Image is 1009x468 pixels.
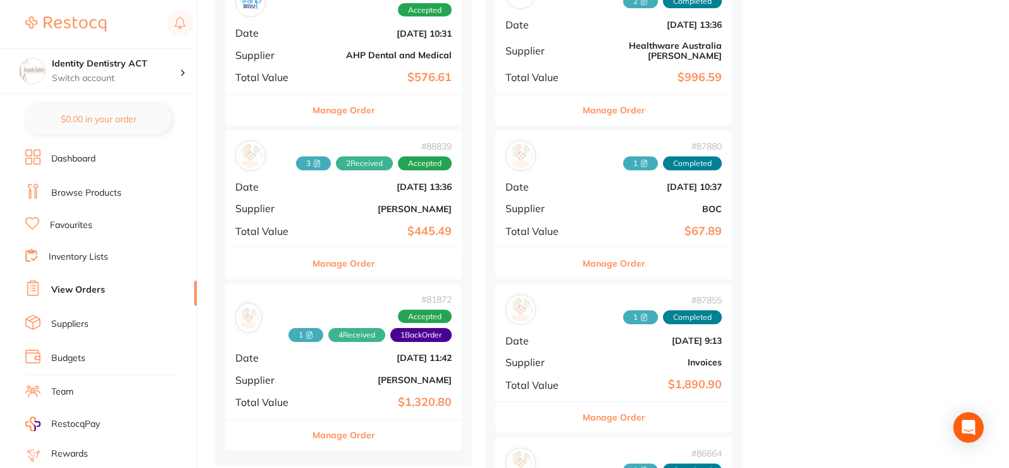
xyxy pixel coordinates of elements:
[49,251,108,263] a: Inventory Lists
[623,156,658,170] span: Received
[328,328,385,342] span: Received
[314,50,452,60] b: AHP Dental and Medical
[296,141,452,151] span: # 88839
[505,379,574,391] span: Total Value
[238,308,259,328] img: Henry Schein Halas
[20,58,45,84] img: Identity Dentistry ACT
[623,141,722,151] span: # 87880
[509,298,533,322] img: Invoices
[51,318,89,331] a: Suppliers
[313,248,375,279] button: Manage Order
[505,72,574,83] span: Total Value
[505,357,574,368] span: Supplier
[235,27,304,39] span: Date
[235,49,304,61] span: Supplier
[336,156,393,170] span: Received
[235,374,304,386] span: Supplier
[314,204,452,214] b: [PERSON_NAME]
[51,153,96,165] a: Dashboard
[314,353,452,363] b: [DATE] 11:42
[585,71,722,84] b: $996.59
[583,402,645,433] button: Manage Order
[262,294,452,305] span: # 81872
[25,417,100,431] a: RestocqPay
[585,204,722,214] b: BOC
[585,336,722,346] b: [DATE] 9:13
[235,72,304,83] span: Total Value
[623,310,658,324] span: Received
[25,417,40,431] img: RestocqPay
[235,181,304,193] span: Date
[505,203,574,214] span: Supplier
[314,182,452,192] b: [DATE] 13:36
[52,72,180,85] p: Switch account
[583,248,645,279] button: Manage Order
[585,378,722,391] b: $1,890.90
[25,16,106,32] img: Restocq Logo
[663,156,722,170] span: Completed
[25,9,106,39] a: Restocq Logo
[505,19,574,30] span: Date
[314,375,452,385] b: [PERSON_NAME]
[505,225,574,237] span: Total Value
[51,418,100,431] span: RestocqPay
[585,357,722,367] b: Invoices
[235,396,304,408] span: Total Value
[225,130,462,279] div: Henry Schein Halas#888393 2ReceivedAcceptedDate[DATE] 13:36Supplier[PERSON_NAME]Total Value$445.4...
[313,420,375,450] button: Manage Order
[25,104,171,134] button: $0.00 in your order
[51,352,85,365] a: Budgets
[505,45,574,56] span: Supplier
[288,328,323,342] span: Received
[398,156,452,170] span: Accepted
[238,144,263,168] img: Henry Schein Halas
[505,335,574,346] span: Date
[390,328,452,342] span: Back orders
[585,41,722,61] b: Healthware Australia [PERSON_NAME]
[51,386,73,398] a: Team
[953,412,984,443] div: Open Intercom Messenger
[296,156,331,170] span: Received
[51,284,105,296] a: View Orders
[585,225,722,238] b: $67.89
[398,3,452,17] span: Accepted
[314,28,452,39] b: [DATE] 10:31
[314,225,452,238] b: $445.49
[51,448,88,460] a: Rewards
[314,71,452,84] b: $576.61
[314,396,452,409] b: $1,320.80
[51,187,121,199] a: Browse Products
[623,448,722,459] span: # 86664
[585,182,722,192] b: [DATE] 10:37
[313,95,375,125] button: Manage Order
[398,310,452,324] span: Accepted
[583,95,645,125] button: Manage Order
[585,20,722,30] b: [DATE] 13:36
[663,310,722,324] span: Completed
[225,284,462,450] div: Henry Schein Halas#818721 4Received1BackOrderAcceptedDate[DATE] 11:42Supplier[PERSON_NAME]Total V...
[509,144,533,168] img: BOC
[50,219,92,232] a: Favourites
[505,181,574,193] span: Date
[52,58,180,70] h4: Identity Dentistry ACT
[235,352,304,364] span: Date
[623,295,722,305] span: # 87855
[235,203,304,214] span: Supplier
[235,225,304,237] span: Total Value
